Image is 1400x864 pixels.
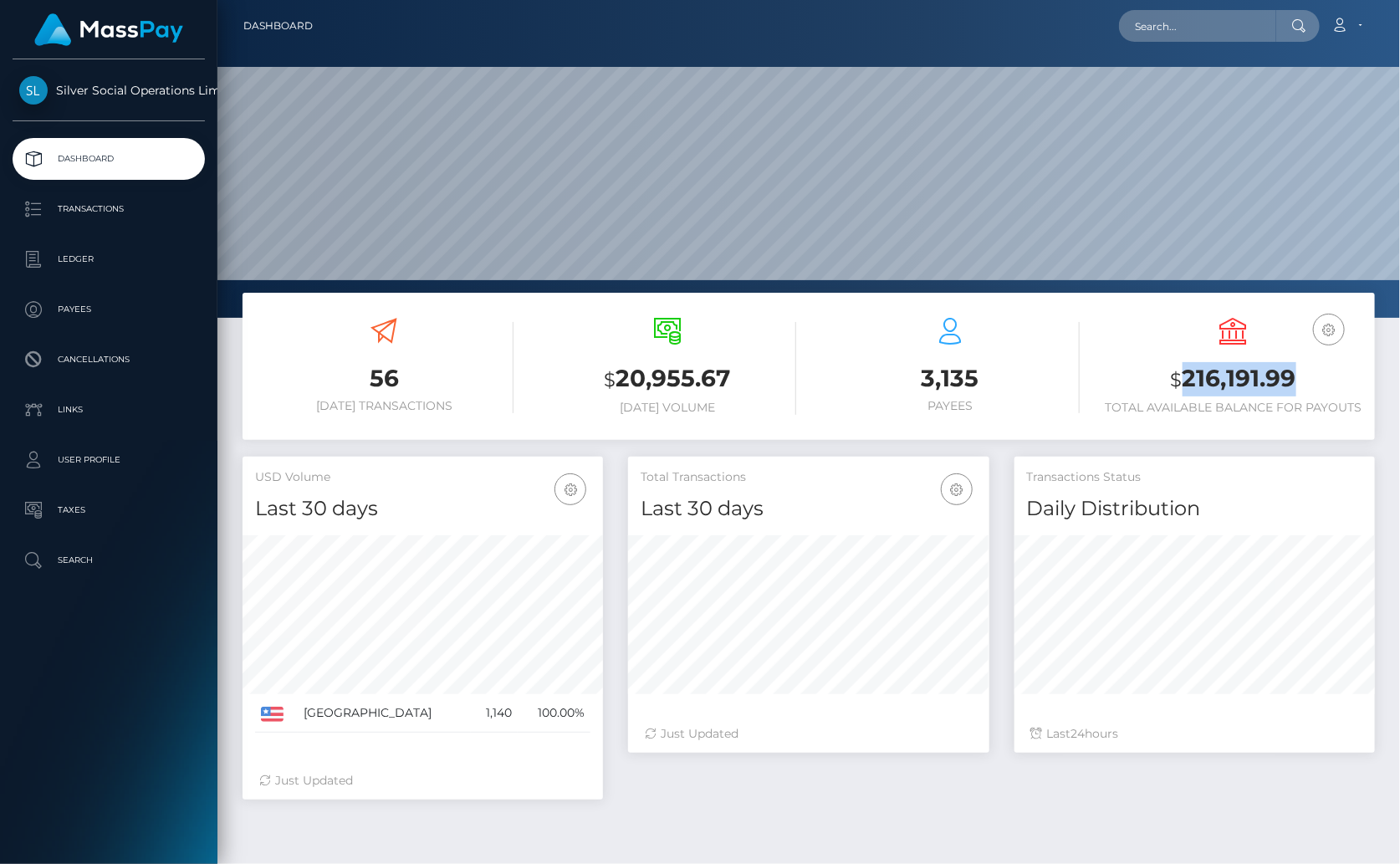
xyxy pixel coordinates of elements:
[255,494,590,524] h4: Last 30 days
[539,362,797,396] h3: 20,955.67
[641,494,976,524] h4: Last 30 days
[19,146,198,171] p: Dashboard
[19,297,198,322] p: Payees
[13,83,205,98] span: Silver Social Operations Limited
[518,694,590,733] td: 100.00%
[261,707,284,722] img: US.png
[645,725,972,743] div: Just Updated
[13,489,205,531] a: Taxes
[19,498,198,523] p: Taxes
[255,469,590,486] h5: USD Volume
[259,772,586,790] div: Just Updated
[13,339,205,381] a: Cancellations
[1027,469,1362,486] h5: Transactions Status
[641,469,976,486] h5: Total Transactions
[19,447,198,473] p: User Profile
[243,8,313,43] a: Dashboard
[255,362,514,395] h3: 56
[1105,401,1363,415] h6: Total Available Balance for Payouts
[19,548,198,573] p: Search
[13,289,205,330] a: Payees
[821,362,1080,395] h3: 3,135
[13,539,205,581] a: Search
[1031,725,1358,743] div: Last hours
[19,247,198,272] p: Ledger
[1105,362,1363,396] h3: 216,191.99
[821,399,1080,413] h6: Payees
[13,188,205,230] a: Transactions
[471,694,518,733] td: 1,140
[19,197,198,222] p: Transactions
[255,399,514,413] h6: [DATE] Transactions
[539,401,797,415] h6: [DATE] Volume
[13,389,205,431] a: Links
[1071,726,1086,741] span: 24
[604,368,616,391] small: $
[1027,494,1362,524] h4: Daily Distribution
[34,13,183,46] img: MassPay Logo
[13,439,205,481] a: User Profile
[19,347,198,372] p: Cancellations
[19,397,198,422] p: Links
[13,238,205,280] a: Ledger
[298,694,471,733] td: [GEOGRAPHIC_DATA]
[13,138,205,180] a: Dashboard
[19,76,48,105] img: Silver Social Operations Limited
[1119,10,1276,42] input: Search...
[1171,368,1183,391] small: $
